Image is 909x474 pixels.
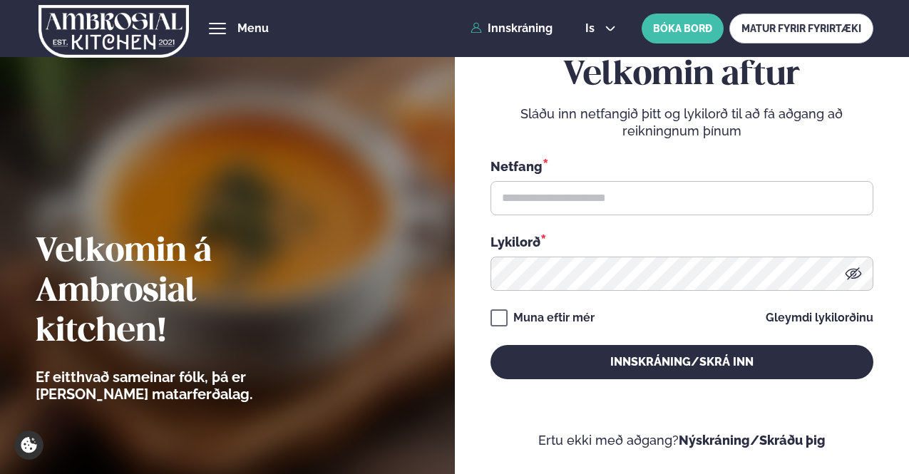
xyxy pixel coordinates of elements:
h2: Velkomin á Ambrosial kitchen! [36,232,332,352]
button: BÓKA BORÐ [642,14,724,43]
a: MATUR FYRIR FYRIRTÆKI [729,14,873,43]
span: is [585,23,599,34]
p: Ef eitthvað sameinar fólk, þá er [PERSON_NAME] matarferðalag. [36,369,332,403]
div: Netfang [491,157,873,175]
a: Cookie settings [14,431,43,460]
img: logo [38,2,189,61]
div: Lykilorð [491,232,873,251]
button: Innskráning/Skrá inn [491,345,873,379]
a: Gleymdi lykilorðinu [766,312,873,324]
p: Sláðu inn netfangið þitt og lykilorð til að fá aðgang að reikningnum þínum [491,105,873,140]
a: Nýskráning/Skráðu þig [679,433,826,448]
a: Innskráning [471,22,553,35]
p: Ertu ekki með aðgang? [491,432,873,449]
button: hamburger [209,20,226,37]
button: is [574,23,627,34]
h2: Velkomin aftur [491,56,873,96]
